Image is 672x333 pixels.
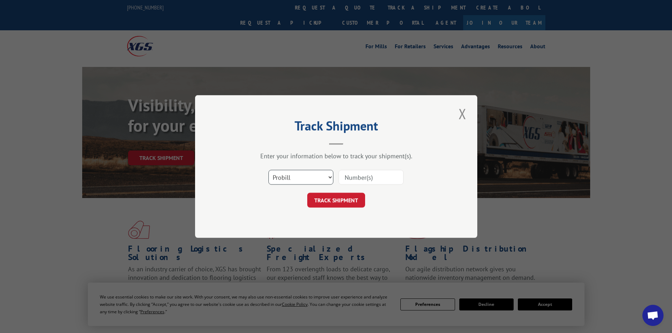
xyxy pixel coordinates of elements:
button: Close modal [456,104,468,123]
button: TRACK SHIPMENT [307,193,365,208]
input: Number(s) [339,170,404,185]
div: Enter your information below to track your shipment(s). [230,152,442,160]
h2: Track Shipment [230,121,442,134]
a: Open chat [642,305,664,326]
